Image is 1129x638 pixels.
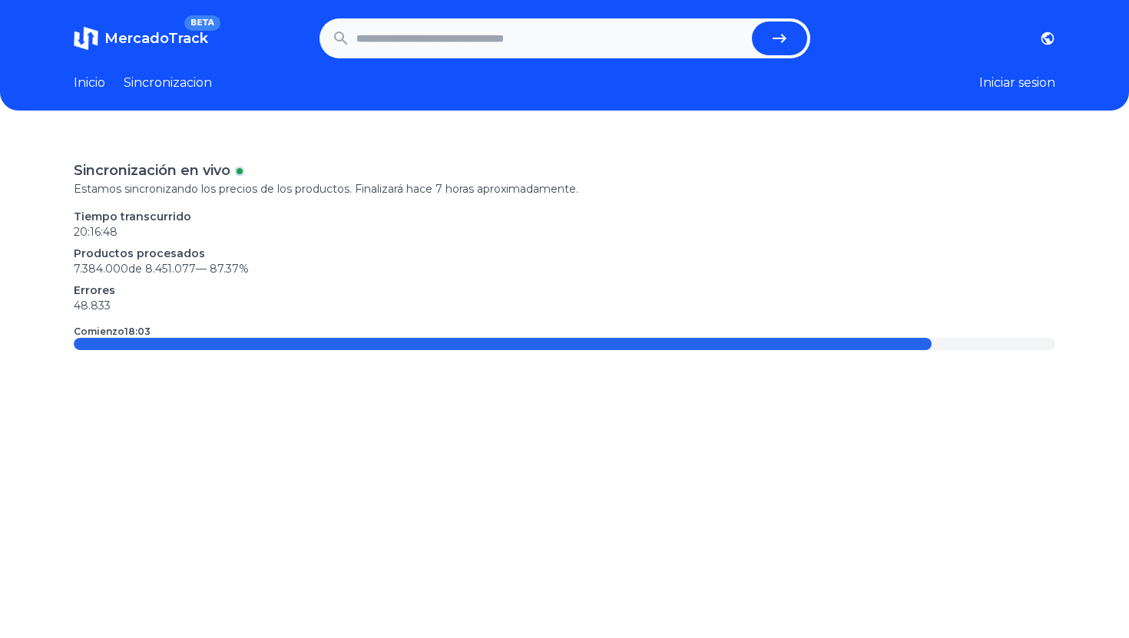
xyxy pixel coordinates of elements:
[74,326,151,338] p: Comienzo
[104,30,208,47] span: MercadoTrack
[124,326,151,337] time: 18:03
[210,262,249,276] span: 87.37 %
[74,246,1055,261] p: Productos procesados
[74,225,118,239] time: 20:16:48
[74,298,1055,313] p: 48.833
[74,26,98,51] img: MercadoTrack
[74,26,208,51] a: MercadoTrackBETA
[124,74,212,92] a: Sincronizacion
[74,209,1055,224] p: Tiempo transcurrido
[74,160,230,181] p: Sincronización en vivo
[184,15,220,31] span: BETA
[74,74,105,92] a: Inicio
[979,74,1055,92] button: Iniciar sesion
[74,261,1055,276] p: 7.384.000 de 8.451.077 —
[74,181,1055,197] p: Estamos sincronizando los precios de los productos. Finalizará hace 7 horas aproximadamente.
[74,283,1055,298] p: Errores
